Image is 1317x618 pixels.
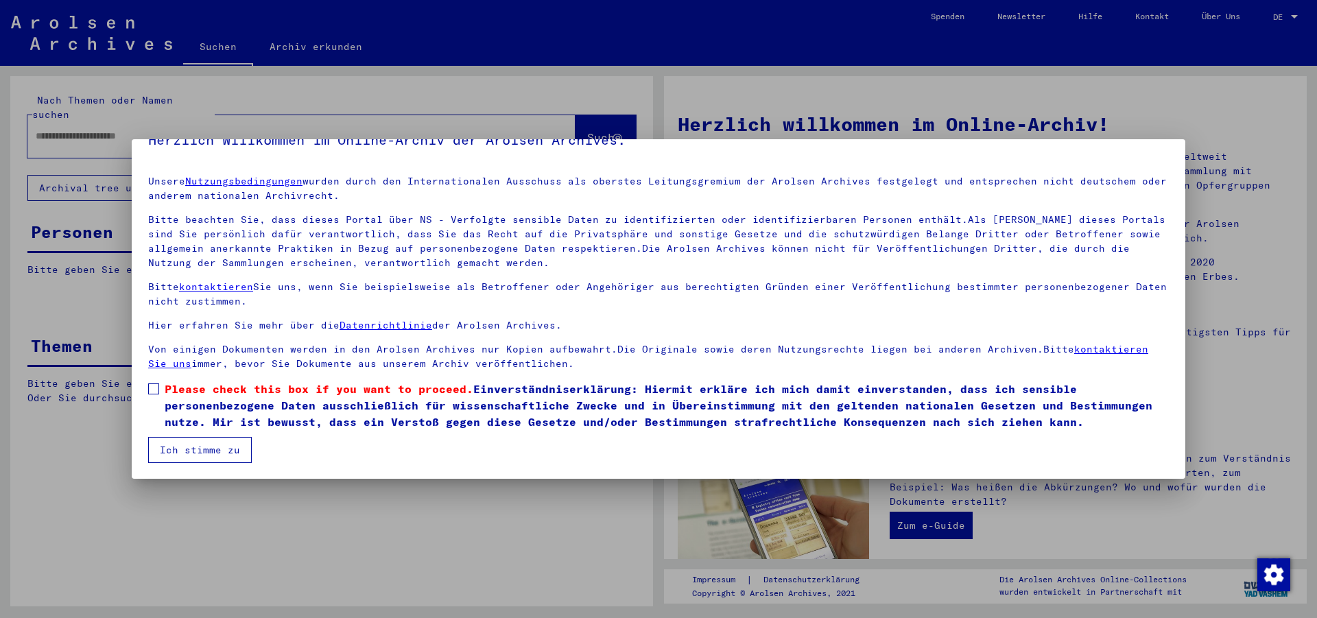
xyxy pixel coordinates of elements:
[148,318,1169,333] p: Hier erfahren Sie mehr über die der Arolsen Archives.
[148,174,1169,203] p: Unsere wurden durch den Internationalen Ausschuss als oberstes Leitungsgremium der Arolsen Archiv...
[1257,558,1290,591] img: Zustimmung ändern
[148,437,252,463] button: Ich stimme zu
[179,281,253,293] a: kontaktieren
[148,213,1169,270] p: Bitte beachten Sie, dass dieses Portal über NS - Verfolgte sensible Daten zu identifizierten oder...
[148,343,1148,370] a: kontaktieren Sie uns
[148,342,1169,371] p: Von einigen Dokumenten werden in den Arolsen Archives nur Kopien aufbewahrt.Die Originale sowie d...
[148,129,1169,151] h5: Herzlich Willkommen im Online-Archiv der Arolsen Archives.
[165,381,1169,430] span: Einverständniserklärung: Hiermit erkläre ich mich damit einverstanden, dass ich sensible personen...
[165,382,473,396] span: Please check this box if you want to proceed.
[148,280,1169,309] p: Bitte Sie uns, wenn Sie beispielsweise als Betroffener oder Angehöriger aus berechtigten Gründen ...
[185,175,302,187] a: Nutzungsbedingungen
[340,319,432,331] a: Datenrichtlinie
